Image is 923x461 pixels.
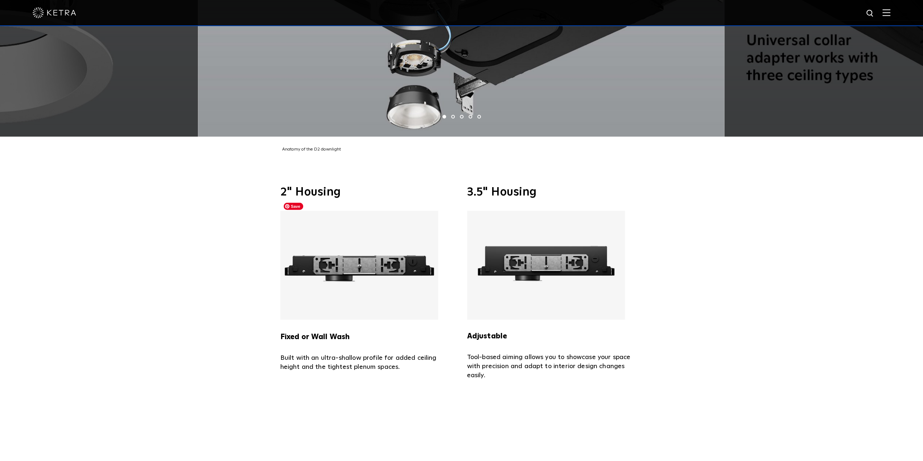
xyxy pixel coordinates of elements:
h3: 3.5" Housing [467,186,643,198]
strong: Adjustable [467,333,507,340]
h3: 2" Housing [280,186,456,198]
p: Tool-based aiming allows you to showcase your space with precision and adapt to interior design c... [467,353,643,380]
span: Save [284,203,303,210]
img: search icon [866,9,875,18]
div: Anatomy of the D2 downlight [275,146,652,154]
img: Ketra 3.5" Adjustable Housing with an ultra slim profile [467,211,625,320]
p: Built with an ultra-shallow profile for added ceiling height and the tightest plenum spaces. [280,354,456,372]
strong: Fixed or Wall Wash [280,333,350,341]
img: ketra-logo-2019-white [33,7,76,18]
img: Hamburger%20Nav.svg [882,9,890,16]
img: Ketra 2" Fixed or Wall Wash Housing with an ultra slim profile [280,211,438,320]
